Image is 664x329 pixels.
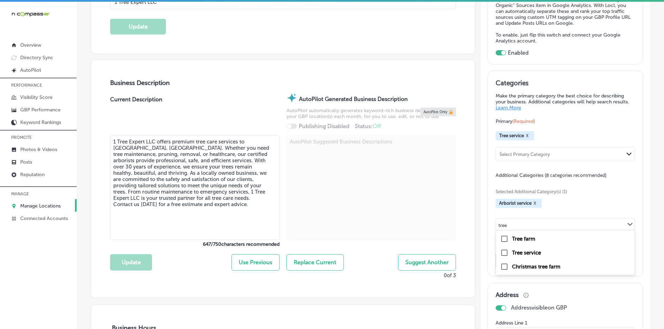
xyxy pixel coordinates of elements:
[110,241,280,247] label: 647 / 750 characters recommended
[496,32,635,44] p: To enable, just flip this switch and connect your Google Analytics account.
[20,147,57,152] p: Photos & Videos
[511,304,567,311] p: Address visible on GBP
[110,96,162,135] label: Current Description
[496,253,551,268] button: Update
[512,250,541,256] label: Tree service
[20,203,61,209] p: Manage Locations
[508,49,529,56] label: Enabled
[110,79,456,87] h3: Business Description
[496,79,635,89] h3: Categories
[20,119,61,125] p: Keyword Rankings
[398,254,456,271] button: Suggest Another
[496,320,635,326] label: Address Line 1
[499,133,524,138] span: Tree service
[496,291,519,299] h3: Address
[20,67,41,73] p: AutoPilot
[512,236,535,242] label: Tree farm
[299,96,408,102] strong: AutoPilot Generated Business Description
[532,201,538,206] button: X
[496,105,521,111] a: Learn More
[110,19,166,34] button: Update
[20,107,61,113] p: GBP Performance
[496,172,606,178] span: Additional Categories
[20,172,45,178] p: Reputation
[110,254,152,271] button: Update
[499,201,532,206] span: Arborist service
[499,151,550,157] div: Select Primary Category
[20,55,53,61] p: Directory Sync
[496,93,635,111] p: Make the primary category the best choice for describing your business. Additional categories wil...
[524,133,531,139] button: X
[287,254,344,271] button: Replace Current
[496,189,630,194] span: Selected Additional Category(s) (1)
[11,11,49,17] img: 660ab0bf-5cc7-4cb8-ba1c-48b5ae0f18e60NCTV_CLogo_TV_Black_-500x88.png
[287,93,297,103] img: autopilot-icon
[512,264,560,270] label: Christmas tree farm
[20,42,41,48] p: Overview
[545,172,606,179] span: (8 categories recommended)
[20,216,68,221] p: Connected Accounts
[20,94,53,100] p: Visibility Score
[496,118,535,124] span: Primary
[444,272,456,279] p: 0 of 3
[20,159,32,165] p: Posts
[512,118,535,124] span: (Required)
[110,135,280,240] textarea: 1 Tree Expert LLC offers premium tree care services to [GEOGRAPHIC_DATA], [GEOGRAPHIC_DATA]. Whet...
[231,254,280,271] button: Use Previous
